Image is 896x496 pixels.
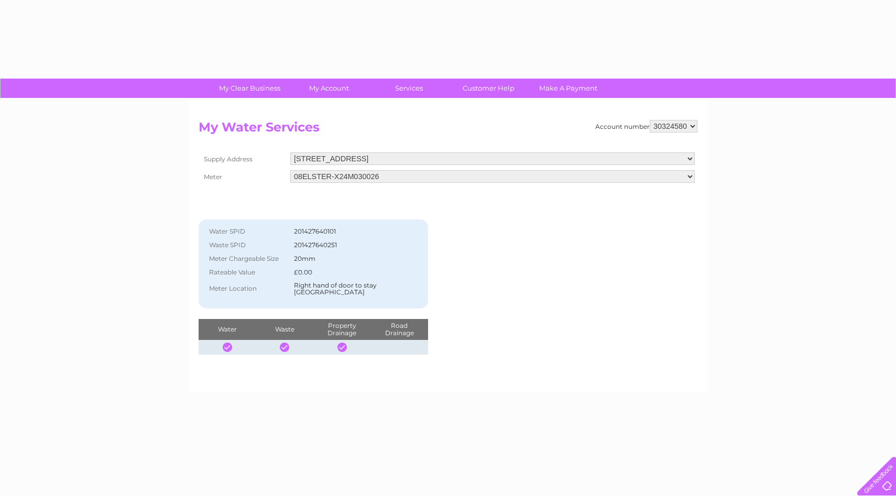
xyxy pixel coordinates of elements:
a: My Account [286,79,373,98]
th: Water [199,319,256,340]
td: Right hand of door to stay [GEOGRAPHIC_DATA] [291,279,423,299]
th: Meter [199,168,288,185]
th: Water SPID [204,225,291,238]
a: My Clear Business [206,79,293,98]
a: Make A Payment [525,79,611,98]
th: Supply Address [199,150,288,168]
td: 201427640101 [291,225,423,238]
th: Rateable Value [204,266,291,279]
th: Meter Location [204,279,291,299]
th: Meter Chargeable Size [204,252,291,266]
td: £0.00 [291,266,423,279]
a: Customer Help [445,79,532,98]
th: Waste [256,319,313,340]
div: Account number [595,120,697,133]
a: Services [366,79,452,98]
h2: My Water Services [199,120,697,140]
td: 201427640251 [291,238,423,252]
th: Waste SPID [204,238,291,252]
th: Property Drainage [313,319,370,340]
th: Road Drainage [370,319,428,340]
td: 20mm [291,252,423,266]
